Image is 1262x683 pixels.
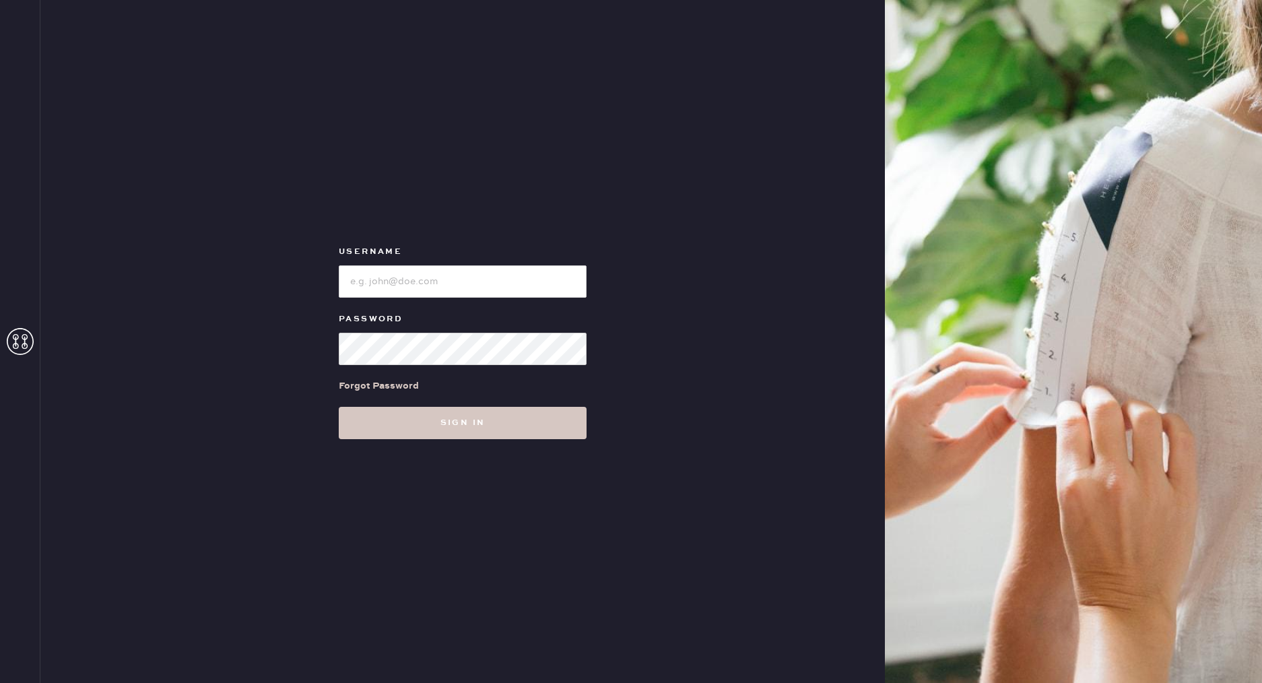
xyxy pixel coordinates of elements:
a: Forgot Password [339,365,419,407]
div: Forgot Password [339,379,419,393]
label: Username [339,244,587,260]
button: Sign in [339,407,587,439]
label: Password [339,311,587,327]
input: e.g. john@doe.com [339,265,587,298]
